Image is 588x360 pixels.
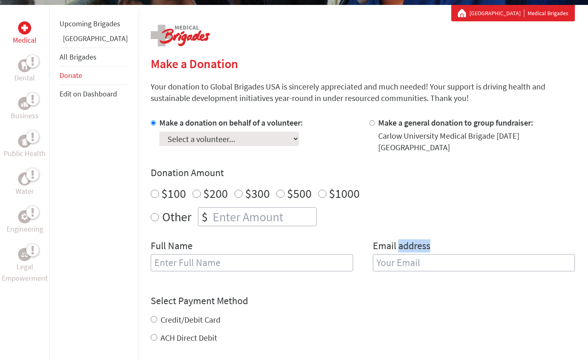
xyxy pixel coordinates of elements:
[2,248,48,284] a: Legal EmpowermentLegal Empowerment
[151,254,353,271] input: Enter Full Name
[21,252,28,257] img: Legal Empowerment
[18,59,31,72] div: Dental
[4,135,46,159] a: Public HealthPublic Health
[14,59,35,84] a: DentalDental
[7,210,43,235] a: EngineeringEngineering
[11,110,39,122] p: Business
[14,72,35,84] p: Dental
[11,97,39,122] a: BusinessBusiness
[18,248,31,261] div: Legal Empowerment
[60,15,128,33] li: Upcoming Brigades
[151,166,575,179] h4: Donation Amount
[198,208,211,226] div: $
[203,186,228,201] label: $200
[151,294,575,307] h4: Select Payment Method
[13,34,37,46] p: Medical
[373,239,430,254] label: Email address
[161,186,186,201] label: $100
[458,9,568,17] div: Medical Brigades
[18,97,31,110] div: Business
[469,9,524,17] a: [GEOGRAPHIC_DATA]
[151,239,193,254] label: Full Name
[16,172,34,197] a: WaterWater
[7,223,43,235] p: Engineering
[60,85,128,103] li: Edit on Dashboard
[60,33,128,48] li: Belize
[60,71,82,80] a: Donate
[21,137,28,145] img: Public Health
[18,172,31,186] div: Water
[13,21,37,46] a: MedicalMedical
[245,186,270,201] label: $300
[159,117,303,128] label: Make a donation on behalf of a volunteer:
[161,314,220,325] label: Credit/Debit Card
[287,186,312,201] label: $500
[18,21,31,34] div: Medical
[151,56,575,71] h2: Make a Donation
[2,261,48,284] p: Legal Empowerment
[378,117,533,128] label: Make a general donation to group fundraiser:
[60,48,128,66] li: All Brigades
[151,25,210,46] img: logo-medical.png
[21,25,28,31] img: Medical
[373,254,575,271] input: Your Email
[329,186,360,201] label: $1000
[21,174,28,183] img: Water
[63,34,128,43] a: [GEOGRAPHIC_DATA]
[60,19,120,28] a: Upcoming Brigades
[18,210,31,223] div: Engineering
[4,148,46,159] p: Public Health
[16,186,34,197] p: Water
[18,135,31,148] div: Public Health
[211,208,316,226] input: Enter Amount
[161,332,217,343] label: ACH Direct Debit
[162,207,191,226] label: Other
[378,130,575,153] div: Carlow University Medical Brigade [DATE] [GEOGRAPHIC_DATA]
[21,62,28,69] img: Dental
[21,100,28,107] img: Business
[60,66,128,85] li: Donate
[60,89,117,99] a: Edit on Dashboard
[151,81,575,104] p: Your donation to Global Brigades USA is sincerely appreciated and much needed! Your support is dr...
[21,213,28,220] img: Engineering
[60,52,96,62] a: All Brigades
